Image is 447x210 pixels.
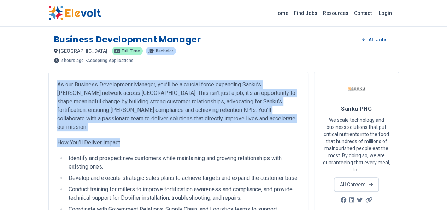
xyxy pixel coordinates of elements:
[375,6,396,20] a: Login
[320,7,351,19] a: Resources
[85,58,134,63] p: - Accepting Applications
[341,106,372,112] span: Sanku PHC
[54,34,201,45] h1: Business Development Manager
[412,176,447,210] iframe: Chat Widget
[66,154,300,171] li: Identify and prospect new customers while maintaining and growing relationships with existing ones.
[48,6,101,21] img: Elevolt
[357,34,393,45] a: All Jobs
[57,138,300,147] p: How You’ll Deliver Impact
[66,174,300,182] li: Develop and execute strategic sales plans to achieve targets and expand the customer base.
[271,7,291,19] a: Home
[66,185,300,202] li: Conduct training for millers to improve fortification awareness and compliance, and provide techn...
[59,48,107,54] span: [GEOGRAPHIC_DATA]
[323,117,390,173] p: We scale technology and business solutions that put critical nutrients into the food that hundred...
[57,80,300,131] p: As our Business Development Manager, you’ll be a crucial force expanding Sanku’s [PERSON_NAME] ne...
[351,7,375,19] a: Contact
[156,49,173,53] span: Bachelor
[291,7,320,19] a: Find Jobs
[348,80,365,98] img: Sanku PHC
[122,49,140,53] span: Full-time
[334,177,379,192] a: All Careers
[60,58,84,63] span: 2 hours ago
